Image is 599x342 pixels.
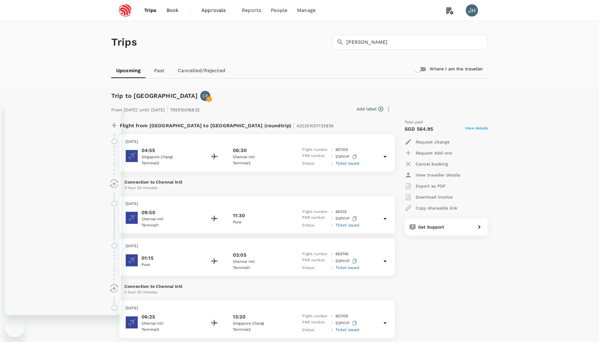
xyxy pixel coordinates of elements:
p: : [332,319,333,327]
p: Flight number [302,209,329,215]
p: Status [302,161,329,167]
p: Copy shareable link [416,205,457,211]
p: Connection to Chennai Intl [124,179,390,185]
iframe: Messaging window [5,101,121,315]
a: Cancelled/Rejected [173,63,230,78]
p: : [332,222,333,229]
p: 04:55 [141,147,197,154]
button: Cancel booking [405,158,448,169]
p: 06:25 [141,313,197,321]
p: Terminal 2 [141,160,197,166]
span: Reports [242,7,261,14]
p: Status [302,327,329,333]
p: Chennai Intl [233,259,288,265]
p: Status [302,265,329,271]
p: 6E 1002 [336,147,348,153]
p: PNR number [302,257,329,265]
span: Get Support [418,225,444,229]
p: 11:30 [233,212,245,219]
span: | [167,105,168,114]
a: Upcoming [111,63,145,78]
p: : [332,215,333,222]
p: : [332,161,333,167]
p: Terminal 2 [233,327,288,333]
p: Singapore Changi [233,321,288,327]
img: IndiGo [126,254,138,266]
p: Flight number [302,147,329,153]
h6: Where I am the traveller [430,66,483,72]
p: 3 hour 20 minutes [124,185,390,191]
p: CP [202,93,208,99]
img: Espressif Systems Singapore Pte Ltd [111,4,139,17]
p: 3 hour 20 minutes [124,289,390,296]
p: : [332,327,333,333]
p: Export as PDF [416,183,446,189]
p: SGD 564.95 [405,125,433,133]
p: Request change [416,139,450,145]
button: Request change [405,136,450,147]
p: Terminal 2 [141,327,197,333]
p: 03:05 [233,251,246,259]
p: 13:20 [233,313,245,321]
button: Request Add-ons [405,147,452,158]
span: Approvals [201,7,232,14]
span: View details [465,125,488,133]
p: Cancel booking [416,161,448,167]
input: Search by travellers, trips, or destination, label, team [346,35,488,50]
p: D2PVVF [336,153,358,161]
p: [DATE] [126,243,389,249]
p: PNR number [302,319,329,327]
p: Terminal 1 [141,222,197,229]
span: | [293,121,295,130]
img: IndiGo [126,212,138,224]
p: : [332,153,333,161]
h6: Trip to [GEOGRAPHIC_DATA] [111,91,198,101]
p: 09:50 [141,209,197,216]
span: People [271,7,287,14]
img: IndiGo [126,150,138,162]
p: Status [302,222,329,229]
p: Terminal 1 [233,265,288,271]
p: [DATE] [126,305,389,311]
p: Flight from [GEOGRAPHIC_DATA] to [GEOGRAPHIC_DATA] (roundtrip) [120,119,334,130]
p: PNR number [302,215,329,222]
p: 01:15 [141,255,197,262]
p: Chennai Intl [141,216,197,222]
p: PNR number [302,153,329,161]
p: From [DATE] until [DATE] TR2510016832 [111,103,200,114]
p: Connection to Chennai Intl [124,283,390,289]
p: Flight number [302,251,329,257]
p: [DATE] [126,139,389,145]
p: Pune [233,219,288,225]
iframe: Button to launch messaging window, conversation in progress [5,318,24,337]
p: Chennai Intl [233,154,288,160]
button: Export as PDF [405,180,446,191]
button: Add label [357,106,383,112]
span: Ticket issued [336,266,360,270]
h1: Trips [111,21,137,63]
p: : [332,147,333,153]
p: : [332,257,333,265]
p: Download invoice [416,194,453,200]
div: JH [466,4,478,17]
p: Chennai Intl [141,321,197,327]
span: Total paid [405,119,423,125]
span: Book [167,7,179,14]
span: A20251001733836 [296,123,334,128]
p: 06:30 [233,147,247,154]
p: : [332,251,333,257]
span: Ticket issued [336,223,360,227]
p: Singapore Changi [141,154,197,160]
p: D2PVVF [336,215,358,222]
span: Ticket issued [336,328,360,332]
button: Copy shareable link [405,203,457,214]
p: View traveller details [416,172,460,178]
p: Terminal 2 [233,160,288,166]
p: D2PVVF [336,257,358,265]
p: Request Add-ons [416,150,452,156]
p: Pune [141,262,197,268]
button: View traveller details [405,169,460,180]
p: : [332,265,333,271]
p: 6E 502 [336,209,347,215]
a: Past [145,63,173,78]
